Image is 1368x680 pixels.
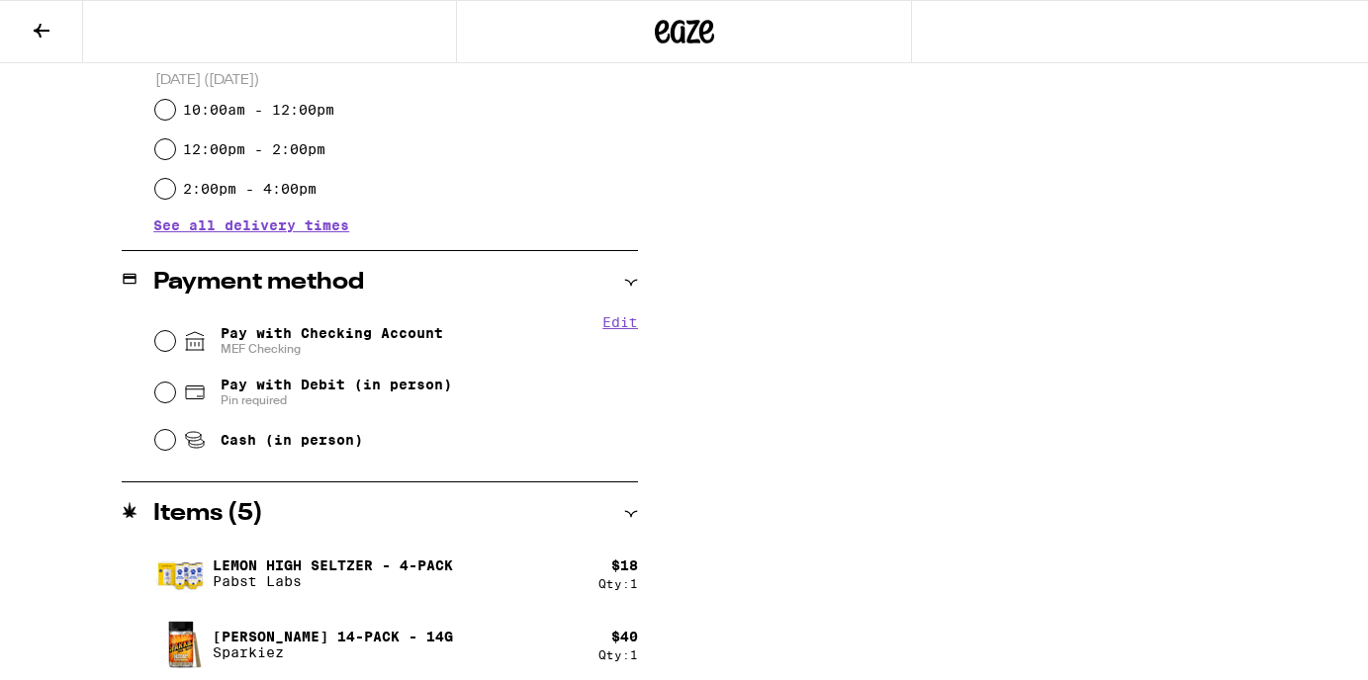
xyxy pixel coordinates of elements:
span: Pay with Checking Account [221,325,443,357]
p: Pabst Labs [213,573,453,589]
img: Jack 14-Pack - 14g [153,617,209,672]
div: Qty: 1 [598,648,638,661]
span: Pin required [221,392,452,408]
span: Hi. Need any help? [12,14,142,30]
p: Lemon High Seltzer - 4-Pack [213,557,453,573]
div: $ 40 [611,629,638,644]
h2: Payment method [153,271,364,295]
div: $ 18 [611,557,638,573]
span: Cash (in person) [221,432,363,448]
button: Edit [602,314,638,330]
p: Sparkiez [213,644,453,660]
span: MEF Checking [221,341,443,357]
label: 12:00pm - 2:00pm [183,141,325,157]
label: 10:00am - 12:00pm [183,102,334,118]
button: See all delivery times [153,218,349,232]
h2: Items ( 5 ) [153,502,263,526]
div: Qty: 1 [598,577,638,590]
p: [PERSON_NAME] 14-Pack - 14g [213,629,453,644]
span: Pay with Debit (in person) [221,377,452,392]
p: [DATE] ([DATE]) [155,71,639,90]
img: Lemon High Seltzer - 4-Pack [153,546,209,601]
label: 2:00pm - 4:00pm [183,181,317,197]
